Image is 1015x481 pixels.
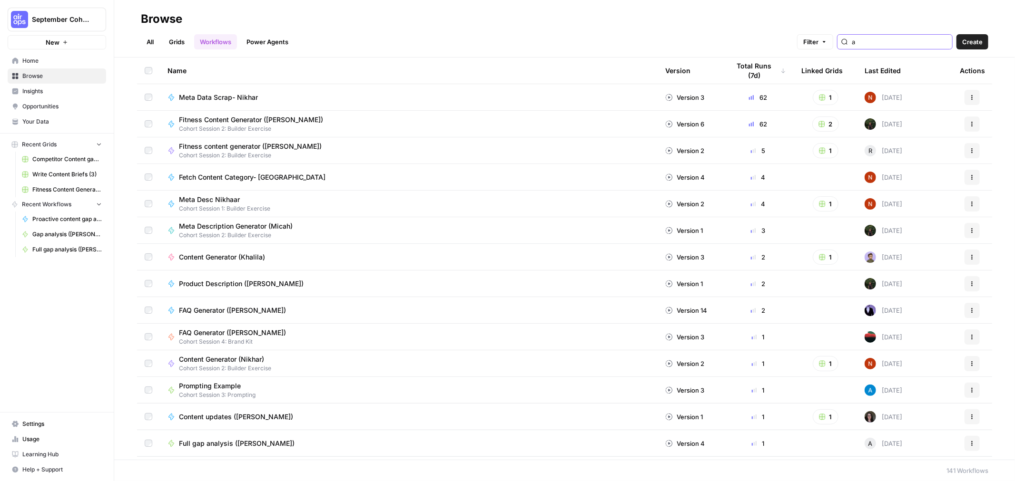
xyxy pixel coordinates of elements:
[730,279,786,289] div: 2
[168,142,650,160] a: Fitness content generator ([PERSON_NAME])Cohort Session 2: Builder Exercise
[8,416,106,432] a: Settings
[168,115,650,133] a: Fitness Content Generator ([PERSON_NAME])Cohort Session 2: Builder Exercise
[962,37,983,47] span: Create
[179,195,263,204] span: Meta Desc Nikhaar
[179,439,295,448] span: Full gap analysis ([PERSON_NAME])
[18,167,106,182] a: Write Content Briefs (3)
[179,381,248,391] span: Prompting Example
[168,306,650,315] a: FAQ Generator ([PERSON_NAME])
[730,58,786,84] div: Total Runs (7d)
[194,34,237,49] a: Workflows
[801,58,843,84] div: Linked Grids
[865,225,902,236] div: [DATE]
[665,385,704,395] div: Version 3
[22,102,102,111] span: Opportunities
[18,212,106,227] a: Proactive content gap analysis ([PERSON_NAME])
[18,152,106,167] a: Competitor Content gap ([PERSON_NAME])
[22,200,71,209] span: Recent Workflows
[730,385,786,395] div: 1
[22,87,102,96] span: Insights
[665,119,704,129] div: Version 6
[32,15,89,24] span: September Cohort
[179,142,322,151] span: Fitness content generator ([PERSON_NAME])
[32,215,102,223] span: Proactive content gap analysis ([PERSON_NAME])
[730,332,786,342] div: 1
[865,58,901,84] div: Last Edited
[168,381,650,399] a: Prompting ExampleCohort Session 3: Prompting
[812,116,839,132] button: 2
[865,305,876,316] img: gx5re2im8333ev5sz1r7isrbl6e6
[665,332,704,342] div: Version 3
[956,34,988,49] button: Create
[665,359,704,368] div: Version 2
[163,34,190,49] a: Grids
[168,93,650,102] a: Meta Data Scrap- Nikhar
[865,385,876,396] img: o3cqybgnmipr355j8nz4zpq1mc6x
[22,420,102,428] span: Settings
[179,204,270,213] span: Cohort Session 1: Builder Exercise
[32,185,102,194] span: Fitness Content Generator ([PERSON_NAME])
[168,328,650,346] a: FAQ Generator ([PERSON_NAME])Cohort Session 4: Brand Kit
[868,146,872,155] span: R
[179,337,294,346] span: Cohort Session 4: Brand Kit
[8,447,106,462] a: Learning Hub
[865,278,876,289] img: k4mb3wfmxkkgbto4d7hszpobafmc
[8,8,106,31] button: Workspace: September Cohort
[179,328,286,337] span: FAQ Generator ([PERSON_NAME])
[179,221,293,231] span: Meta Description Generator (Micah)
[22,117,102,126] span: Your Data
[730,439,786,448] div: 1
[168,221,650,240] a: Meta Description Generator (Micah)Cohort Session 2: Builder Exercise
[665,226,703,235] div: Version 1
[813,250,838,265] button: 1
[865,172,876,183] img: 4fp16ll1l9r167b2opck15oawpi4
[730,412,786,422] div: 1
[865,438,902,449] div: [DATE]
[168,439,650,448] a: Full gap analysis ([PERSON_NAME])
[865,118,902,130] div: [DATE]
[141,34,159,49] a: All
[32,245,102,254] span: Full gap analysis ([PERSON_NAME])
[665,146,704,155] div: Version 2
[665,306,707,315] div: Version 14
[665,279,703,289] div: Version 1
[665,199,704,209] div: Version 2
[8,462,106,477] button: Help + Support
[179,279,304,289] span: Product Description ([PERSON_NAME])
[179,412,293,422] span: Content updates ([PERSON_NAME])
[11,11,28,28] img: September Cohort Logo
[865,198,876,210] img: 4fp16ll1l9r167b2opck15oawpi4
[46,38,59,47] span: New
[730,252,786,262] div: 2
[813,196,838,212] button: 1
[179,355,264,364] span: Content Generator (Nikhar)
[168,355,650,373] a: Content Generator (Nikhar)Cohort Session 2: Builder Exercise
[813,90,838,105] button: 1
[179,364,272,373] span: Cohort Session 2: Builder Exercise
[168,173,650,182] a: Fetch Content Category- [GEOGRAPHIC_DATA]
[865,145,902,156] div: [DATE]
[241,34,294,49] a: Power Agents
[8,68,106,84] a: Browse
[8,197,106,212] button: Recent Workflows
[813,409,838,424] button: 1
[22,57,102,65] span: Home
[803,37,818,47] span: Filter
[8,114,106,129] a: Your Data
[141,11,182,27] div: Browse
[179,125,331,133] span: Cohort Session 2: Builder Exercise
[22,435,102,443] span: Usage
[813,143,838,158] button: 1
[797,34,833,49] button: Filter
[168,279,650,289] a: Product Description ([PERSON_NAME])
[865,92,876,103] img: 4fp16ll1l9r167b2opck15oawpi4
[730,119,786,129] div: 62
[865,172,902,183] div: [DATE]
[179,306,286,315] span: FAQ Generator ([PERSON_NAME])
[18,242,106,257] a: Full gap analysis ([PERSON_NAME])
[179,115,323,125] span: Fitness Content Generator ([PERSON_NAME])
[8,84,106,99] a: Insights
[865,411,876,423] img: fvupjppv8b9nt3h87yhfikz8g0rq
[730,226,786,235] div: 3
[179,151,329,160] span: Cohort Session 2: Builder Exercise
